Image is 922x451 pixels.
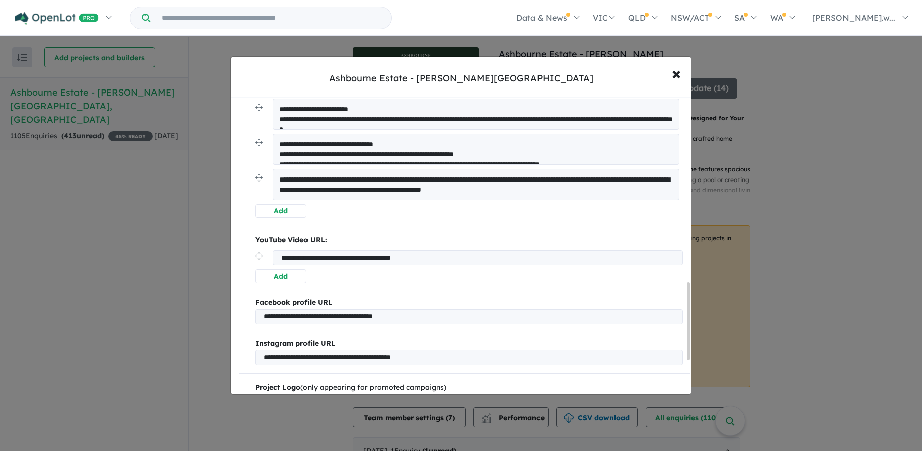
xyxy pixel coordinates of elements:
div: Ashbourne Estate - [PERSON_NAME][GEOGRAPHIC_DATA] [329,72,593,85]
div: JPG, JPEG, PNG, WEBP, SVG log files. Recommended logo height 200px. Must be less than 300KB [255,394,683,405]
button: Add [255,204,306,218]
div: (only appearing for promoted campaigns) [255,382,683,394]
span: [PERSON_NAME].w... [812,13,895,23]
span: × [672,62,681,84]
b: Facebook profile URL [255,298,333,307]
button: Add [255,269,306,283]
img: Openlot PRO Logo White [15,12,99,25]
b: Project Logo [255,383,300,392]
b: Instagram profile URL [255,339,336,348]
img: drag.svg [255,104,263,111]
input: Try estate name, suburb, builder or developer [152,7,389,29]
img: drag.svg [255,252,263,260]
img: drag.svg [255,139,263,146]
p: YouTube Video URL: [255,234,683,246]
img: drag.svg [255,174,263,182]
